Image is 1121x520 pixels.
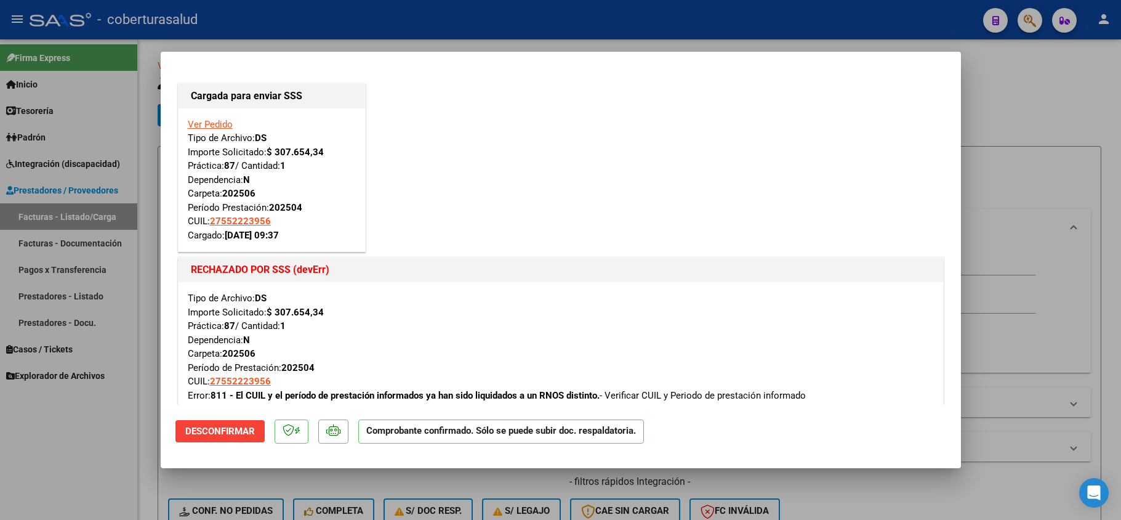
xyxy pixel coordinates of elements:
[188,118,356,243] div: Tipo de Archivo: Importe Solicitado: Práctica: / Cantidad: Dependencia: Carpeta: Período Prestaci...
[188,291,934,402] div: Tipo de Archivo: Importe Solicitado: Práctica: / Cantidad: Dependencia: Carpeta: Período de Prest...
[1079,478,1109,508] div: Open Intercom Messenger
[191,262,931,277] h1: RECHAZADO POR SSS (devErr)
[210,216,271,227] span: 27552223956
[269,202,302,213] strong: 202504
[188,119,233,130] a: Ver Pedido
[243,174,250,185] strong: N
[281,362,315,373] strong: 202504
[267,147,324,158] strong: $ 307.654,34
[243,335,250,346] strong: N
[358,420,644,444] p: Comprobante confirmado. Sólo se puede subir doc. respaldatoria.
[224,160,235,171] strong: 87
[280,160,286,171] strong: 1
[185,426,255,437] span: Desconfirmar
[210,376,271,387] span: 27552223956
[175,420,265,442] button: Desconfirmar
[267,307,324,318] strong: $ 307.654,34
[280,320,286,331] strong: 1
[211,390,600,401] strong: 811 - El CUIL y el período de prestación informados ya han sido liquidados a un RNOS distinto.
[255,293,267,304] strong: DS
[225,230,279,241] strong: [DATE] 09:37
[255,132,267,144] strong: DS
[222,348,255,359] strong: 202506
[222,188,255,199] strong: 202506
[191,89,353,104] h1: Cargada para enviar SSS
[224,320,235,331] strong: 87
